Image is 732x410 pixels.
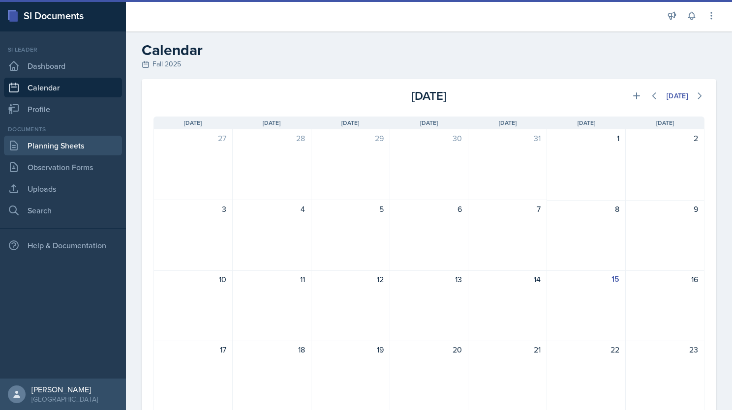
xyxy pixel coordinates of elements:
span: [DATE] [420,118,438,127]
a: Dashboard [4,56,122,76]
a: Search [4,201,122,220]
div: 12 [317,273,384,285]
div: 8 [553,203,619,215]
div: 20 [396,344,462,355]
div: 18 [239,344,305,355]
div: Fall 2025 [142,59,716,69]
div: 19 [317,344,384,355]
span: [DATE] [263,118,280,127]
div: 22 [553,344,619,355]
div: 16 [632,273,698,285]
div: 31 [474,132,541,144]
div: 14 [474,273,541,285]
div: Si leader [4,45,122,54]
div: 30 [396,132,462,144]
span: [DATE] [656,118,674,127]
a: Calendar [4,78,122,97]
div: 28 [239,132,305,144]
a: Uploads [4,179,122,199]
a: Observation Forms [4,157,122,177]
div: [DATE] [667,92,688,100]
div: [DATE] [337,87,520,105]
a: Planning Sheets [4,136,122,155]
div: 15 [553,273,619,285]
span: [DATE] [499,118,517,127]
div: 4 [239,203,305,215]
div: 17 [160,344,226,355]
div: 9 [632,203,698,215]
div: 2 [632,132,698,144]
div: 21 [474,344,541,355]
div: 29 [317,132,384,144]
span: [DATE] [184,118,202,127]
div: 27 [160,132,226,144]
div: 7 [474,203,541,215]
span: [DATE] [578,118,595,127]
div: 11 [239,273,305,285]
div: Documents [4,125,122,134]
div: 1 [553,132,619,144]
button: [DATE] [660,88,695,104]
div: 13 [396,273,462,285]
a: Profile [4,99,122,119]
div: [PERSON_NAME] [31,384,98,394]
h2: Calendar [142,41,716,59]
span: [DATE] [341,118,359,127]
div: 10 [160,273,226,285]
div: 6 [396,203,462,215]
div: 23 [632,344,698,355]
div: Help & Documentation [4,235,122,255]
div: [GEOGRAPHIC_DATA] [31,394,98,404]
div: 3 [160,203,226,215]
div: 5 [317,203,384,215]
